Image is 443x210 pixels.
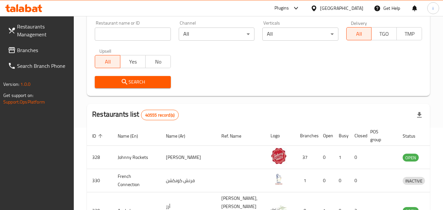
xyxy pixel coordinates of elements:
[141,110,179,120] div: Total records count
[371,27,397,40] button: TGO
[3,58,74,74] a: Search Branch Phone
[318,146,333,169] td: 0
[161,169,216,192] td: فرنش كونكشن
[123,57,143,67] span: Yes
[351,21,367,25] label: Delivery
[3,42,74,58] a: Branches
[318,126,333,146] th: Open
[349,126,365,146] th: Closed
[295,126,318,146] th: Branches
[349,146,365,169] td: 0
[349,29,369,39] span: All
[3,19,74,42] a: Restaurants Management
[333,146,349,169] td: 1
[179,28,254,41] div: All
[95,28,171,41] input: Search for restaurant name or ID..
[112,169,161,192] td: French Connection
[98,57,118,67] span: All
[403,132,424,140] span: Status
[374,29,394,39] span: TGO
[346,27,372,40] button: All
[396,27,422,40] button: TMP
[295,169,318,192] td: 1
[221,132,250,140] span: Ref. Name
[433,5,433,12] span: i
[92,109,179,120] h2: Restaurants list
[320,5,363,12] div: [GEOGRAPHIC_DATA]
[295,146,318,169] td: 37
[333,169,349,192] td: 0
[141,112,178,118] span: 40555 record(s)
[412,107,427,123] div: Export file
[20,80,30,88] span: 1.0.0
[274,4,289,12] div: Plugins
[17,23,69,38] span: Restaurants Management
[370,128,390,143] span: POS group
[3,80,19,88] span: Version:
[333,126,349,146] th: Busy
[95,76,171,88] button: Search
[95,55,120,68] button: All
[265,126,295,146] th: Logo
[3,91,33,100] span: Get support on:
[112,146,161,169] td: Johnny Rockets
[271,148,287,164] img: Johnny Rockets
[99,48,111,53] label: Upsell
[166,132,194,140] span: Name (Ar)
[403,177,425,185] div: INACTIVE
[87,169,112,192] td: 330
[87,146,112,169] td: 328
[17,62,69,70] span: Search Branch Phone
[17,46,69,54] span: Branches
[161,146,216,169] td: [PERSON_NAME]
[271,171,287,187] img: French Connection
[145,55,171,68] button: No
[403,177,425,185] span: INACTIVE
[3,98,45,106] a: Support.OpsPlatform
[120,55,146,68] button: Yes
[349,169,365,192] td: 0
[262,28,338,41] div: All
[118,132,147,140] span: Name (En)
[148,57,168,67] span: No
[399,29,419,39] span: TMP
[100,78,165,86] span: Search
[92,132,105,140] span: ID
[403,154,419,162] span: OPEN
[318,169,333,192] td: 0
